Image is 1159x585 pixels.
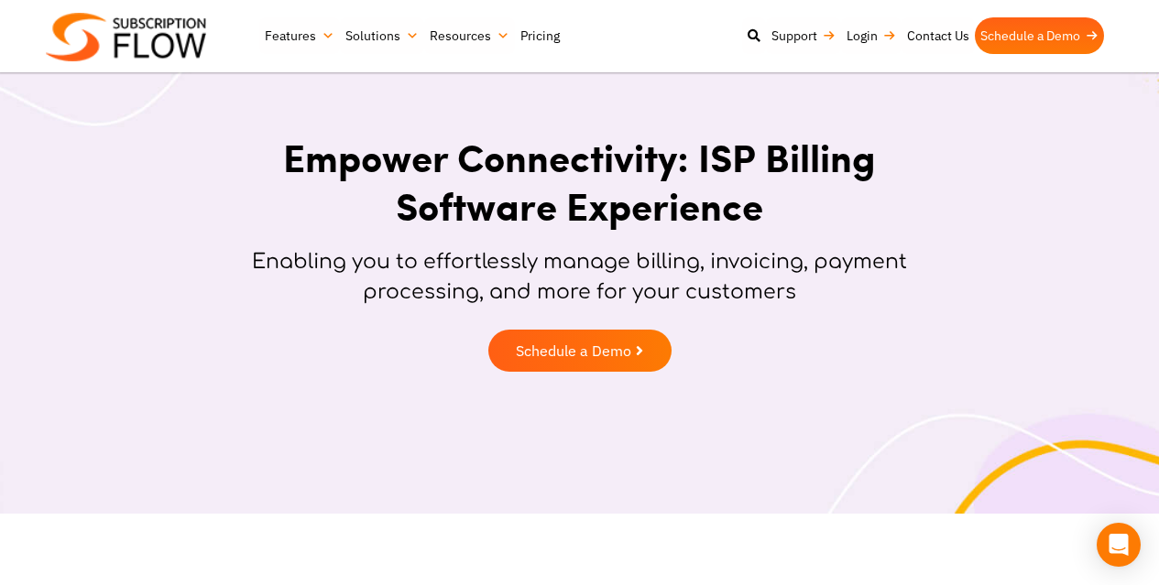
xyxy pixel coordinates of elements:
[488,330,672,372] a: Schedule a Demo
[902,17,975,54] a: Contact Us
[200,133,960,229] h1: Empower Connectivity: ISP Billing Software Experience
[424,17,515,54] a: Resources
[516,343,631,358] span: Schedule a Demo
[766,17,841,54] a: Support
[259,17,340,54] a: Features
[46,13,206,61] img: Subscriptionflow
[841,17,902,54] a: Login
[975,17,1104,54] a: Schedule a Demo
[515,17,565,54] a: Pricing
[200,247,960,308] p: Enabling you to effortlessly manage billing, invoicing, payment processing, and more for your cus...
[340,17,424,54] a: Solutions
[1097,523,1141,567] div: Open Intercom Messenger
